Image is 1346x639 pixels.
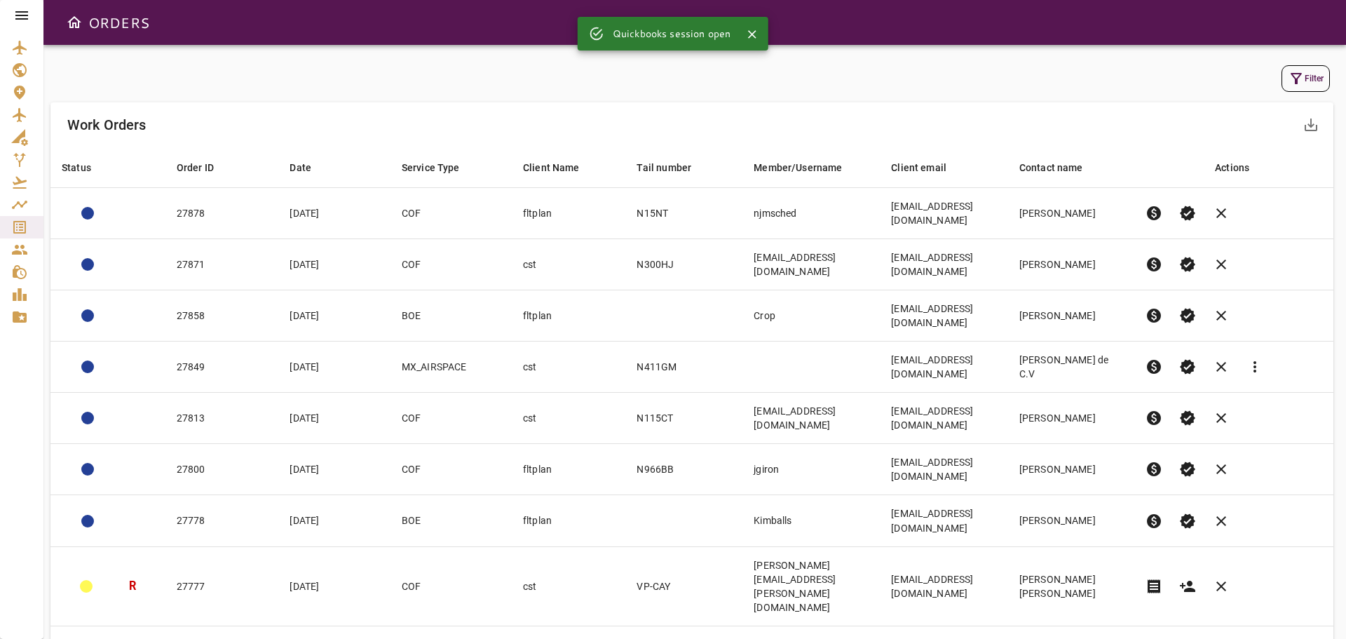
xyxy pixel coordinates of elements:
td: njmsched [742,188,880,239]
td: VP-CAY [625,546,742,626]
button: Cancel order [1204,299,1238,332]
td: N966BB [625,444,742,495]
div: ACTION REQUIRED [81,207,94,220]
span: verified [1179,307,1196,324]
td: [DATE] [278,342,390,393]
button: Cancel order [1204,350,1238,384]
span: paid [1146,205,1162,222]
div: Tail number [637,159,691,176]
td: [EMAIL_ADDRESS][DOMAIN_NAME] [742,239,880,290]
div: Client email [891,159,946,176]
span: Member/Username [754,159,860,176]
div: Status [62,159,91,176]
td: BOE [390,495,512,546]
td: COF [390,546,512,626]
span: clear [1213,358,1230,375]
h6: ORDERS [88,11,149,34]
td: Crop [742,290,880,342]
td: fltplan [512,290,626,342]
div: Date [290,159,311,176]
td: [PERSON_NAME] [1008,239,1134,290]
button: Cancel order [1204,452,1238,486]
td: 27800 [165,444,279,495]
td: N411GM [625,342,742,393]
td: [EMAIL_ADDRESS][DOMAIN_NAME] [880,495,1008,546]
td: [PERSON_NAME] [1008,188,1134,239]
td: [PERSON_NAME] [PERSON_NAME] [1008,546,1134,626]
button: Set Permit Ready [1171,401,1204,435]
button: Reports [1238,350,1272,384]
td: 27849 [165,342,279,393]
td: COF [390,444,512,495]
td: 27871 [165,239,279,290]
h6: Work Orders [67,114,147,136]
span: verified [1179,410,1196,426]
td: COF [390,393,512,444]
td: fltplan [512,444,626,495]
span: clear [1213,256,1230,273]
h3: R [129,578,136,594]
button: Pre-Invoice order [1137,299,1171,332]
span: Tail number [637,159,709,176]
button: Set Permit Ready [1171,196,1204,230]
td: [PERSON_NAME] [1008,393,1134,444]
span: paid [1146,461,1162,478]
td: cst [512,546,626,626]
div: ADMIN [81,463,94,476]
span: clear [1213,578,1230,595]
button: Set Permit Ready [1171,299,1204,332]
span: receipt [1146,578,1162,595]
button: Pre-Invoice order [1137,504,1171,538]
div: ACTION REQUIRED [81,309,94,322]
td: [EMAIL_ADDRESS][DOMAIN_NAME] [880,546,1008,626]
span: clear [1213,205,1230,222]
span: save_alt [1303,116,1319,133]
td: [DATE] [278,290,390,342]
div: ADMIN [81,258,94,271]
td: [DATE] [278,546,390,626]
span: Date [290,159,329,176]
button: Cancel order [1204,401,1238,435]
span: paid [1146,307,1162,324]
button: Pre-Invoice order [1137,350,1171,384]
span: more_vert [1246,358,1263,375]
span: clear [1213,461,1230,478]
button: Cancel order [1204,570,1238,603]
td: N15NT [625,188,742,239]
span: paid [1146,513,1162,530]
td: [DATE] [278,239,390,290]
td: jgiron [742,444,880,495]
span: Client Name [523,159,598,176]
td: COF [390,239,512,290]
button: Set Permit Ready [1171,452,1204,486]
button: Close [742,24,763,45]
span: paid [1146,256,1162,273]
div: ACTION REQUIRED [81,515,94,527]
td: fltplan [512,495,626,546]
span: Status [62,159,109,176]
td: [DATE] [278,188,390,239]
button: Pre-Invoice order [1137,452,1171,486]
span: clear [1213,307,1230,324]
div: Service Type [402,159,460,176]
td: N115CT [625,393,742,444]
button: Filter [1282,65,1330,92]
button: Create customer [1171,570,1204,603]
span: Client email [891,159,965,176]
td: N300HJ [625,239,742,290]
span: verified [1179,461,1196,478]
span: Order ID [177,159,232,176]
td: [EMAIL_ADDRESS][DOMAIN_NAME] [880,290,1008,342]
span: clear [1213,410,1230,426]
td: cst [512,239,626,290]
td: [PERSON_NAME] [1008,290,1134,342]
td: cst [512,393,626,444]
td: [EMAIL_ADDRESS][DOMAIN_NAME] [880,444,1008,495]
td: [PERSON_NAME] [1008,495,1134,546]
div: Contact name [1019,159,1083,176]
td: [DATE] [278,444,390,495]
span: paid [1146,358,1162,375]
td: 27858 [165,290,279,342]
td: [EMAIL_ADDRESS][DOMAIN_NAME] [880,239,1008,290]
button: Pre-Invoice order [1137,401,1171,435]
